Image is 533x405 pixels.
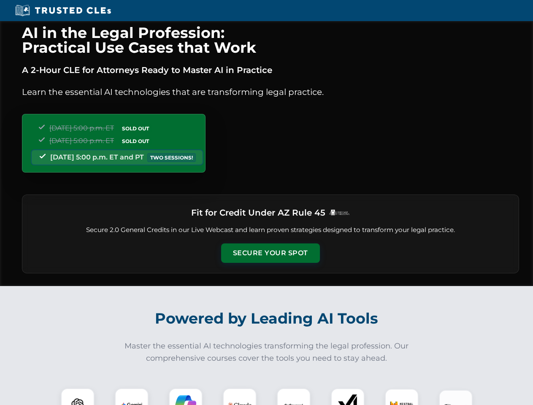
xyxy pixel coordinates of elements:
[119,137,152,146] span: SOLD OUT
[22,63,519,77] p: A 2-Hour CLE for Attorneys Ready to Master AI in Practice
[119,124,152,133] span: SOLD OUT
[32,225,509,235] p: Secure 2.0 General Credits in our Live Webcast and learn proven strategies designed to transform ...
[33,304,501,333] h2: Powered by Leading AI Tools
[22,85,519,99] p: Learn the essential AI technologies that are transforming legal practice.
[191,205,325,220] h3: Fit for Credit Under AZ Rule 45
[49,137,114,145] span: [DATE] 5:00 p.m. ET
[22,25,519,55] h1: AI in the Legal Profession: Practical Use Cases that Work
[49,124,114,132] span: [DATE] 5:00 p.m. ET
[13,4,114,17] img: Trusted CLEs
[119,340,414,364] p: Master the essential AI technologies transforming the legal profession. Our comprehensive courses...
[221,243,320,263] button: Secure Your Spot
[329,209,350,216] img: Logo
